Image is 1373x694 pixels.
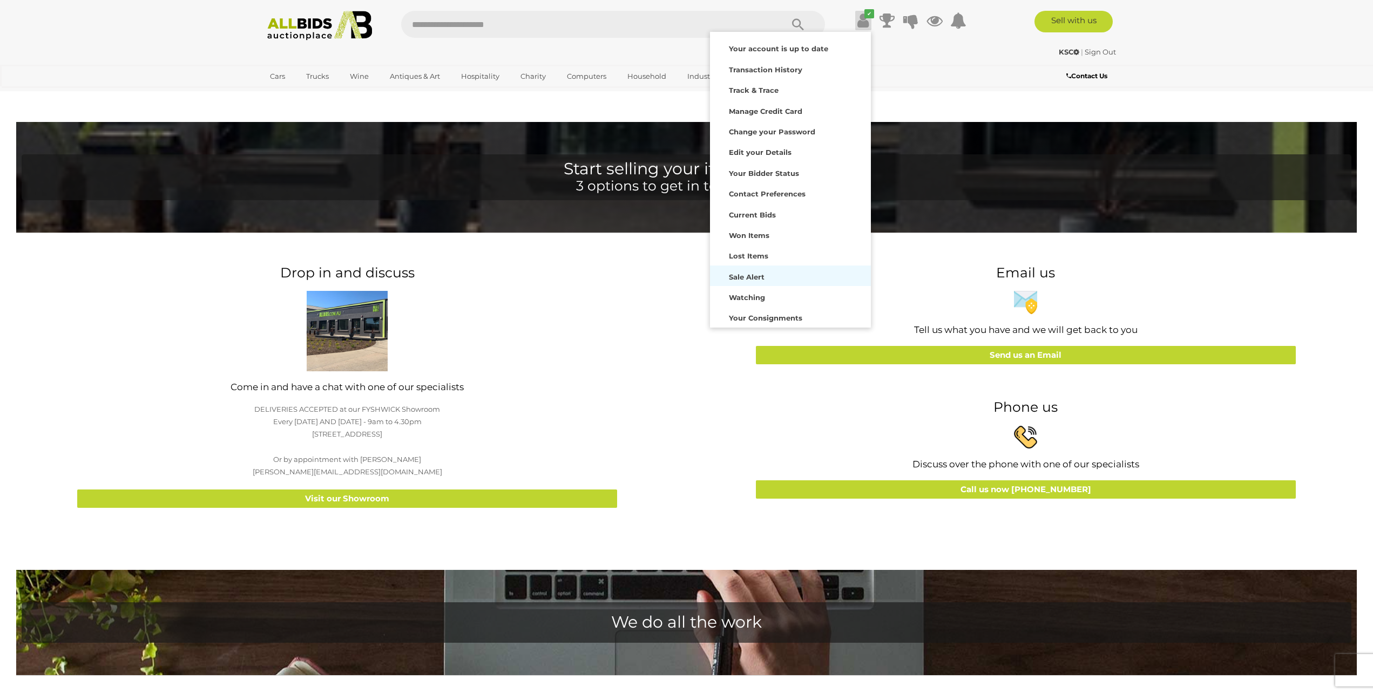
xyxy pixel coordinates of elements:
img: phone-384x380.jpg [1014,426,1037,449]
a: KSC [1059,47,1081,56]
a: Hospitality [454,67,506,85]
h4: Discuss over the phone with one of our specialists [711,459,1341,470]
a: Change your Password [710,120,871,141]
h1: We do all the work [27,608,1346,636]
strong: Watching [729,293,765,302]
a: Industrial [680,67,728,85]
strong: Transaction History [729,65,802,74]
a: Your Bidder Status [710,162,871,182]
p: DELIVERIES ACCEPTED at our FYSHWICK Showroom Every [DATE] AND [DATE] - 9am to 4.30pm [STREET_ADDR... [22,403,673,479]
a: Edit your Details [710,141,871,161]
a: Sell with us [1034,11,1113,32]
a: Visit our Showroom [77,489,617,508]
strong: Lost Items [729,251,768,260]
b: Contact Us [1066,72,1107,80]
strong: Edit your Details [729,148,792,157]
strong: Manage Credit Card [729,107,802,115]
span: | [1081,47,1083,56]
a: Send us an Email [756,346,1296,365]
a: Antiques & Art [383,67,447,85]
a: Trucks [299,67,336,85]
a: Call us now [PHONE_NUMBER] [756,480,1296,499]
strong: Your account is up to date [729,44,828,53]
img: Allbids.com.au [261,11,378,40]
strong: KSC [1059,47,1079,56]
a: Household [620,67,673,85]
img: allbids-frontview-384x380.jpg [307,291,388,371]
h2: Phone us [711,400,1341,415]
strong: Contact Preferences [729,189,806,198]
a: Current Bids [710,203,871,224]
strong: Change your Password [729,127,815,136]
a: Sale Alert [710,266,871,286]
a: Contact Us [1066,70,1110,82]
a: Your account is up to date [710,37,871,58]
button: Search [771,11,825,38]
i: ✔ [864,9,874,18]
h1: Start selling your items [DATE] [27,160,1346,178]
a: [GEOGRAPHIC_DATA] [263,85,354,103]
a: Track & Trace [710,79,871,99]
a: Watching [710,286,871,307]
a: ✔ [855,11,871,30]
h4: Come in and have a chat with one of our specialists [32,382,662,392]
strong: Your Consignments [729,314,802,322]
h2: 3 options to get in touch with us [27,179,1346,194]
a: Wine [343,67,376,85]
a: Won Items [710,224,871,244]
strong: Sale Alert [729,273,765,281]
a: Transaction History [710,58,871,79]
a: Computers [560,67,613,85]
h4: Tell us what you have and we will get back to you [711,325,1341,335]
a: Your Consignments [710,307,871,327]
h2: Email us [711,266,1341,281]
a: Contact Preferences [710,182,871,203]
strong: Track & Trace [729,86,779,94]
strong: Won Items [729,231,769,240]
img: email-secure-384x380.jpg [1014,291,1037,314]
a: Cars [263,67,292,85]
strong: Current Bids [729,210,776,219]
a: Charity [513,67,553,85]
a: Sign Out [1085,47,1116,56]
a: Lost Items [710,244,871,265]
a: Manage Credit Card [710,100,871,120]
strong: Your Bidder Status [729,169,799,178]
h2: Drop in and discuss [32,266,662,281]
